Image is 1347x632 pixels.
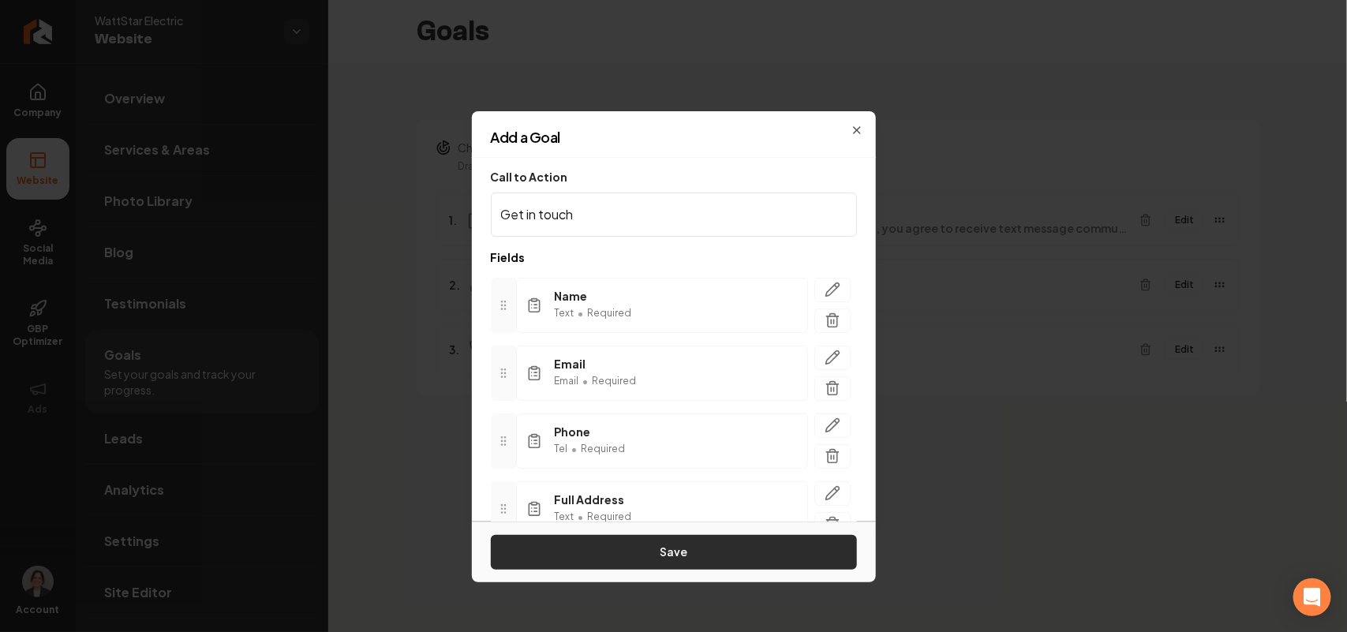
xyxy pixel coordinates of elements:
span: Tel [555,443,568,455]
span: Email [555,356,637,372]
span: • [578,507,585,526]
span: Text [555,510,574,523]
label: Call to Action [491,170,568,184]
span: Email [555,375,579,387]
span: • [578,304,585,323]
input: Call to Action [491,193,857,237]
span: Required [582,443,626,455]
span: • [571,439,578,458]
p: Fields [491,249,857,265]
h2: Add a Goal [491,130,857,144]
span: Full Address [555,492,632,507]
span: • [582,372,589,391]
button: Save [491,535,857,570]
span: Phone [555,424,626,439]
span: Required [588,307,632,320]
span: Required [593,375,637,387]
span: Name [555,288,632,304]
span: Text [555,307,574,320]
span: Required [588,510,632,523]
